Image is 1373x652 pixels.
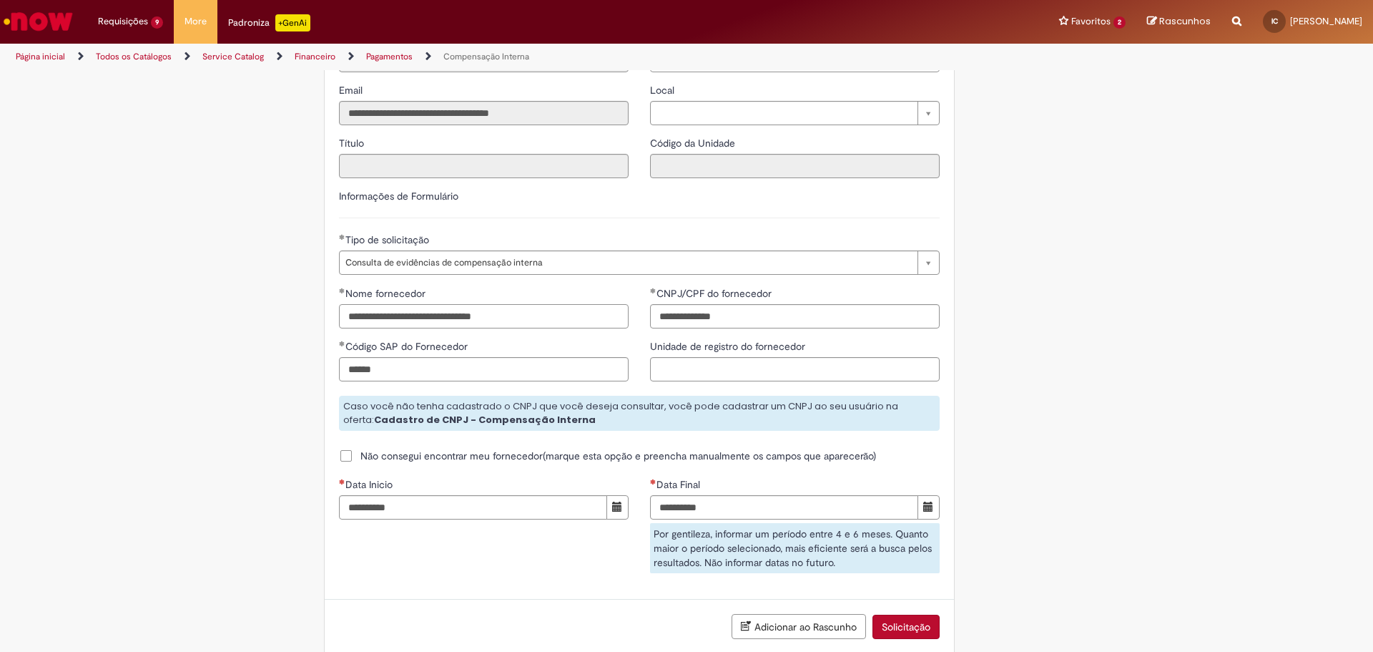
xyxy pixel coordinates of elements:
button: Mostrar calendário para Data Inicio [606,495,629,520]
button: Adicionar ao Rascunho [732,614,866,639]
a: Limpar campo Local [650,101,940,125]
p: +GenAi [275,14,310,31]
a: Página inicial [16,51,65,62]
span: Unidade de registro do fornecedor [650,340,808,353]
label: Somente leitura - Código da Unidade [650,136,738,150]
input: Nome fornecedor [339,304,629,329]
span: Somente leitura - Código da Unidade [650,137,738,150]
input: Unidade de registro do fornecedor [650,357,940,381]
span: Local [650,84,677,97]
span: Requisições [98,14,148,29]
span: Rascunhos [1159,14,1211,28]
input: CNPJ/CPF do fornecedor [650,304,940,329]
input: Código da Unidade [650,154,940,178]
span: Obrigatório Preenchido [650,288,656,293]
input: Data Inicio [339,495,607,520]
span: Obrigatório Preenchido [339,234,345,240]
span: Data Final [656,478,703,491]
div: Por gentileza, informar um período entre 4 e 6 meses. Quanto maior o período selecionado, mais ef... [650,523,940,573]
span: More [184,14,207,29]
a: Service Catalog [202,51,264,62]
span: IC [1271,16,1278,26]
span: Necessários [650,479,656,485]
span: 2 [1113,16,1126,29]
input: Título [339,154,629,178]
span: Data Inicio [345,478,395,491]
a: Pagamentos [366,51,413,62]
a: Financeiro [295,51,335,62]
span: Código SAP do Fornecedor [345,340,471,353]
span: Consulta de evidências de compensação interna [345,251,910,274]
strong: Cadastro de CNPJ - Compensação Interna [374,413,596,427]
span: Necessários [339,479,345,485]
input: Email [339,101,629,125]
label: Somente leitura - Email [339,83,365,97]
input: Data Final [650,495,918,520]
div: Caso você não tenha cadastrado o CNPJ que você deseja consultar, você pode cadastrar um CNPJ ao s... [339,396,940,431]
button: Solicitação [872,615,940,639]
span: Somente leitura - Título [339,137,367,150]
div: Padroniza [228,14,310,31]
span: Obrigatório Preenchido [339,341,345,346]
input: Código SAP do Fornecedor [339,357,629,381]
span: [PERSON_NAME] [1290,15,1362,27]
span: 9 [151,16,163,29]
a: Compensação Interna [443,51,529,62]
span: CNPJ/CPF do fornecedor [656,287,774,300]
span: Obrigatório Preenchido [339,288,345,293]
span: Favoritos [1071,14,1111,29]
img: ServiceNow [1,7,75,36]
ul: Trilhas de página [11,44,905,70]
span: Não consegui encontrar meu fornecedor(marque esta opção e preencha manualmente os campos que apar... [360,449,876,463]
label: Somente leitura - Título [339,136,367,150]
label: Informações de Formulário [339,190,458,203]
span: Tipo de solicitação [345,233,432,246]
button: Mostrar calendário para Data Final [917,495,940,520]
span: Nome fornecedor [345,287,428,300]
a: Todos os Catálogos [96,51,172,62]
a: Rascunhos [1147,15,1211,29]
span: Somente leitura - Email [339,84,365,97]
